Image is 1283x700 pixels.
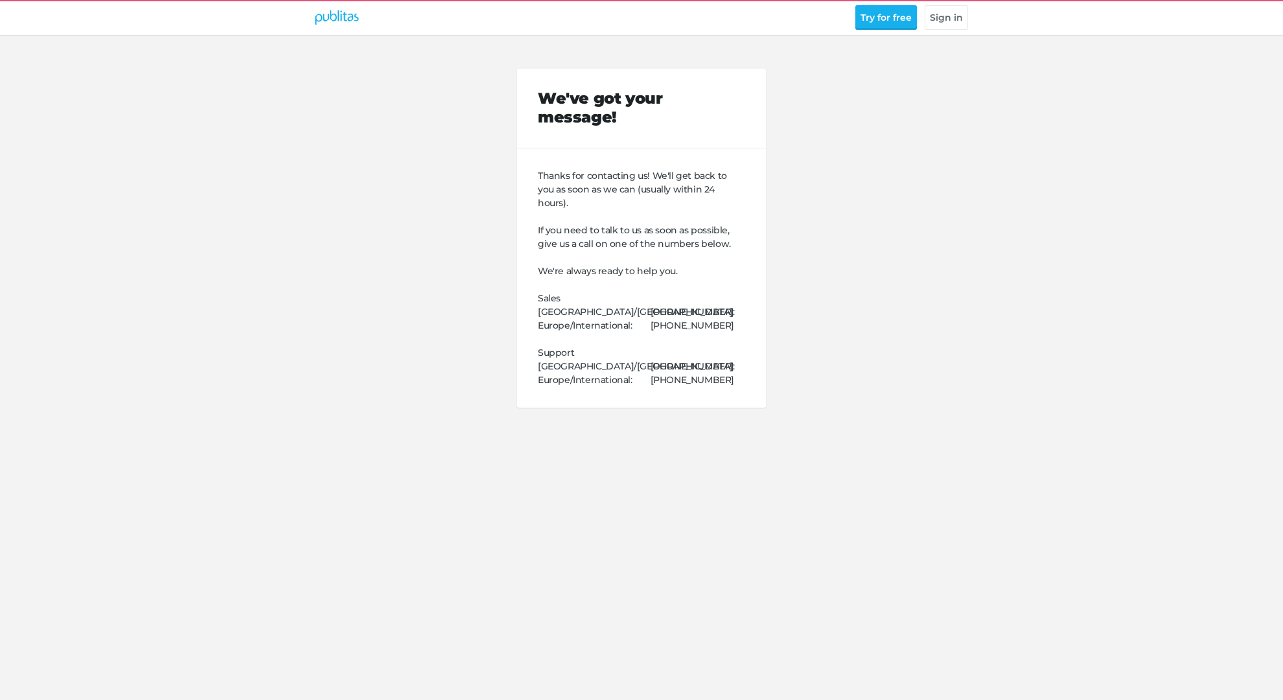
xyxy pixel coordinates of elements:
strong: Support [538,347,574,358]
a: [PHONE_NUMBER] [651,306,734,318]
div: Thanks for contacting us! We'll get back to you as soon as we can (usually within 24 hours). [538,169,745,210]
button: Sign in [925,5,968,30]
div: If you need to talk to us as soon as possible, give us a call on one of the numbers below. [538,224,745,251]
button: Try for free [855,5,917,30]
span: Europe/International : [538,319,648,332]
span: [GEOGRAPHIC_DATA]/[GEOGRAPHIC_DATA] : [538,305,648,319]
h2: We've got your message! [538,89,745,127]
strong: Sales [538,292,561,304]
span: [GEOGRAPHIC_DATA]/[GEOGRAPHIC_DATA] : [538,360,648,373]
a: [PHONE_NUMBER] [651,360,734,372]
span: Europe/International : [538,373,648,387]
div: We're always ready to help you. [538,264,745,278]
a: [PHONE_NUMBER] [651,374,734,386]
a: [PHONE_NUMBER] [651,320,734,331]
